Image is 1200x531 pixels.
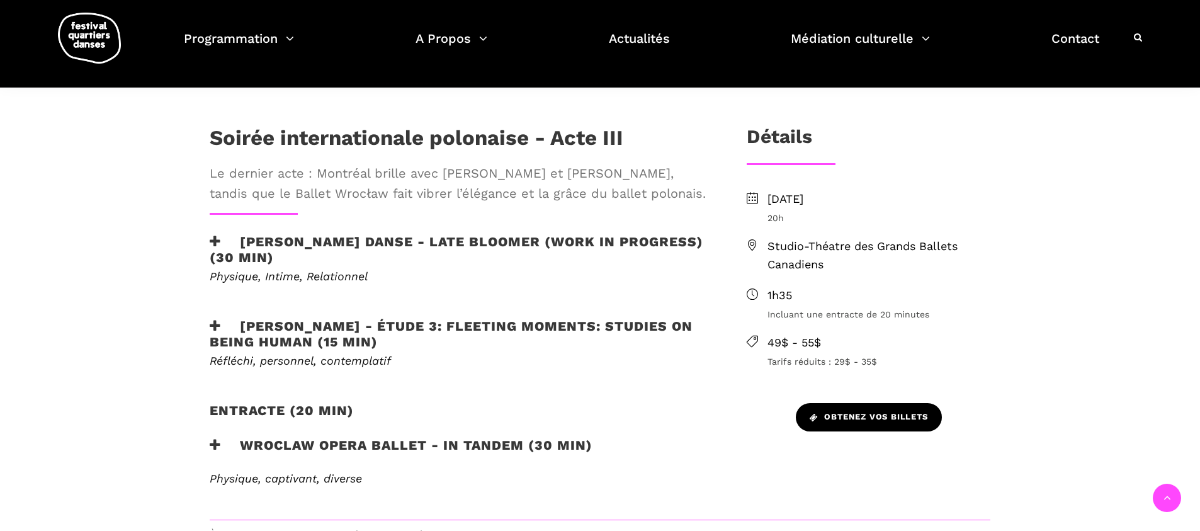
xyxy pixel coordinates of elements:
[184,28,294,65] a: Programmation
[210,234,706,265] h3: [PERSON_NAME] Danse - Late bloomer (work in progress) (30 min)
[609,28,670,65] a: Actualités
[210,163,706,203] span: Le dernier acte : Montréal brille avec [PERSON_NAME] et [PERSON_NAME], tandis que le Ballet Wrocł...
[747,125,812,157] h3: Détails
[810,411,928,424] span: Obtenez vos billets
[416,28,487,65] a: A Propos
[767,355,990,368] span: Tarifs réduits : 29$ - 35$
[767,287,990,305] span: 1h35
[210,437,592,469] h3: Wroclaw Opera Ballet - In Tandem (30 min)
[767,307,990,321] span: Incluant une entracte de 20 minutes
[210,125,623,157] h1: Soirée internationale polonaise - Acte III
[58,13,121,64] img: logo-fqd-med
[210,354,391,367] em: Réfléchi, personnel, contemplatif
[210,270,368,283] span: Physique, Intime, Relationnel
[1051,28,1099,65] a: Contact
[767,211,990,225] span: 20h
[796,403,942,431] a: Obtenez vos billets
[767,334,990,352] span: 49$ - 55$
[791,28,930,65] a: Médiation culturelle
[210,403,354,434] h2: Entracte (20 min)
[767,190,990,208] span: [DATE]
[767,237,990,274] span: Studio-Théatre des Grands Ballets Canadiens
[210,318,706,350] h3: [PERSON_NAME] - Étude 3: Fleeting moments: studies on being human (15 min)
[210,472,362,485] i: Physique, captivant, diverse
